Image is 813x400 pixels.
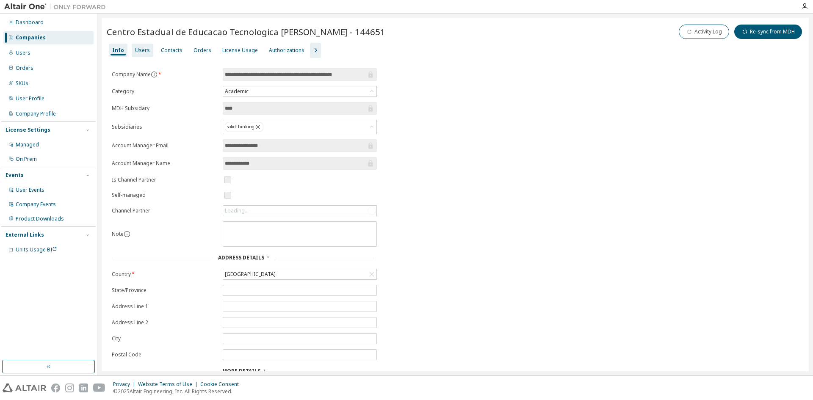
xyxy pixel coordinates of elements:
span: Centro Estadual de Educacao Tecnologica [PERSON_NAME] - 144651 [107,26,385,38]
div: Orders [16,65,33,72]
div: Cookie Consent [200,381,244,388]
div: SKUs [16,80,28,87]
img: youtube.svg [93,383,105,392]
label: Address Line 2 [112,319,218,326]
label: Self-managed [112,192,218,199]
img: linkedin.svg [79,383,88,392]
div: Orders [194,47,211,54]
img: altair_logo.svg [3,383,46,392]
div: User Profile [16,95,44,102]
img: facebook.svg [51,383,60,392]
label: Is Channel Partner [112,177,218,183]
img: Altair One [4,3,110,11]
img: instagram.svg [65,383,74,392]
button: Activity Log [679,25,729,39]
label: Postal Code [112,351,218,358]
div: License Usage [222,47,258,54]
label: Category [112,88,218,95]
label: Note [112,230,124,237]
div: License Settings [6,127,50,133]
div: [GEOGRAPHIC_DATA] [223,269,376,279]
div: Company Profile [16,110,56,117]
div: Users [135,47,150,54]
div: solidThinking [225,122,263,132]
div: Events [6,172,24,179]
label: MDH Subsidary [112,105,218,112]
div: Dashboard [16,19,44,26]
div: Authorizations [269,47,304,54]
label: Subsidiaries [112,124,218,130]
span: Address Details [218,254,264,261]
div: On Prem [16,156,37,163]
label: State/Province [112,287,218,294]
button: information [124,231,130,237]
div: Privacy [113,381,138,388]
div: User Events [16,187,44,193]
label: Account Manager Name [112,160,218,167]
label: Account Manager Email [112,142,218,149]
div: Companies [16,34,46,41]
div: Loading... [223,206,376,216]
div: Info [112,47,124,54]
div: Product Downloads [16,215,64,222]
div: Academic [223,86,376,97]
label: Address Line 1 [112,303,218,310]
div: Website Terms of Use [138,381,200,388]
label: Country [112,271,218,278]
div: Contacts [161,47,183,54]
span: Units Usage BI [16,246,57,253]
p: © 2025 Altair Engineering, Inc. All Rights Reserved. [113,388,244,395]
span: More Details [222,367,260,375]
div: solidThinking [223,120,376,134]
button: information [151,71,158,78]
div: External Links [6,232,44,238]
label: Company Name [112,71,218,78]
label: Channel Partner [112,207,218,214]
div: Users [16,50,30,56]
button: Re-sync from MDH [734,25,802,39]
label: City [112,335,218,342]
div: [GEOGRAPHIC_DATA] [224,270,277,279]
div: Loading... [225,207,249,214]
div: Managed [16,141,39,148]
div: Company Events [16,201,56,208]
div: Academic [224,87,250,96]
